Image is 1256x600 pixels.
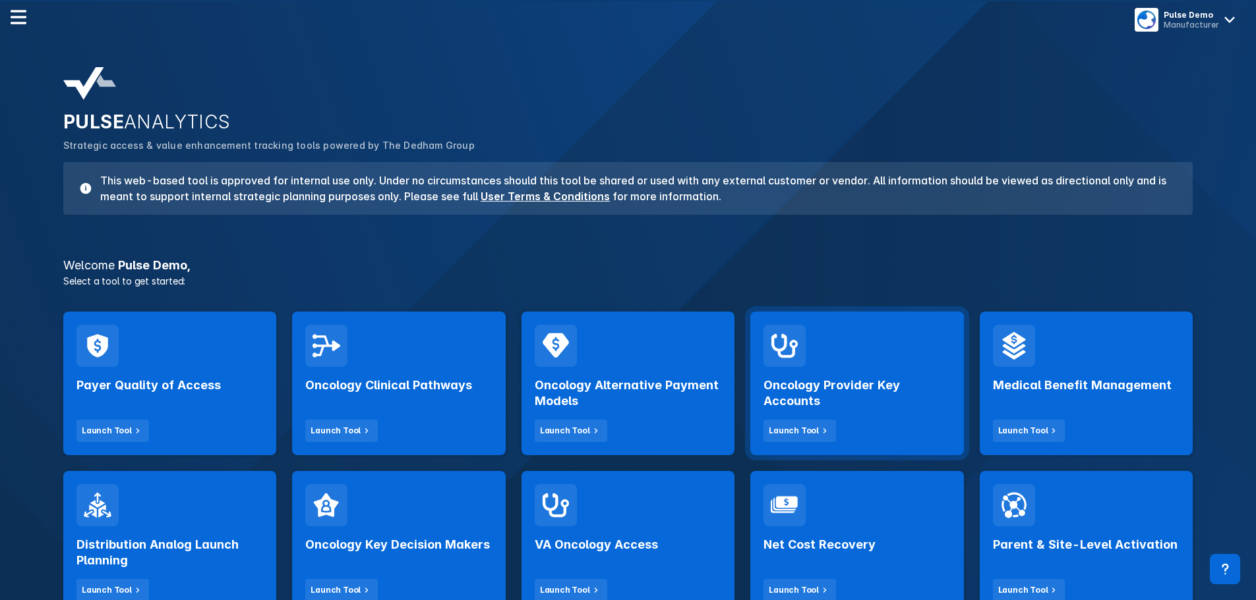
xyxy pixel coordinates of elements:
button: Launch Tool [76,420,149,442]
span: Welcome [63,258,115,272]
h2: Distribution Analog Launch Planning [76,537,263,568]
h2: Oncology Key Decision Makers [305,537,490,553]
span: ANALYTICS [124,111,231,133]
a: User Terms & Conditions [481,190,610,203]
p: Strategic access & value enhancement tracking tools powered by The Dedham Group [63,138,1193,153]
h2: Medical Benefit Management [993,377,1172,393]
img: menu button [1137,11,1156,29]
h2: Parent & Site-Level Activation [993,537,1178,553]
a: Oncology Alternative Payment ModelsLaunch Tool [522,312,734,455]
h2: Oncology Alternative Payment Models [535,377,721,409]
div: Launch Tool [82,584,132,596]
h2: PULSE [63,111,1193,133]
h3: This web-based tool is approved for internal use only. Under no circumstances should this tool be... [92,173,1177,204]
img: menu--horizontal.svg [11,9,26,25]
div: Launch Tool [82,425,132,437]
h2: Oncology Provider Key Accounts [763,377,950,409]
div: Launch Tool [540,425,590,437]
button: Launch Tool [993,420,1065,442]
img: pulse-analytics-logo [63,67,116,100]
div: Launch Tool [540,584,590,596]
h3: Pulse Demo , [55,259,1201,271]
div: Pulse Demo [1164,10,1219,20]
div: Launch Tool [998,425,1048,437]
div: Manufacturer [1164,20,1219,30]
div: Launch Tool [311,425,361,437]
h2: VA Oncology Access [535,537,658,553]
button: Launch Tool [305,420,378,442]
h2: Oncology Clinical Pathways [305,377,472,393]
h2: Payer Quality of Access [76,377,221,393]
p: Select a tool to get started: [55,274,1201,288]
h2: Net Cost Recovery [763,537,876,553]
a: Oncology Provider Key AccountsLaunch Tool [750,312,963,455]
a: Payer Quality of AccessLaunch Tool [63,312,276,455]
button: Launch Tool [763,420,836,442]
div: Contact Support [1210,554,1240,584]
button: Launch Tool [535,420,607,442]
a: Oncology Clinical PathwaysLaunch Tool [292,312,505,455]
a: Medical Benefit ManagementLaunch Tool [980,312,1193,455]
div: Launch Tool [311,584,361,596]
div: Launch Tool [998,584,1048,596]
div: Launch Tool [769,584,819,596]
div: Launch Tool [769,425,819,437]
